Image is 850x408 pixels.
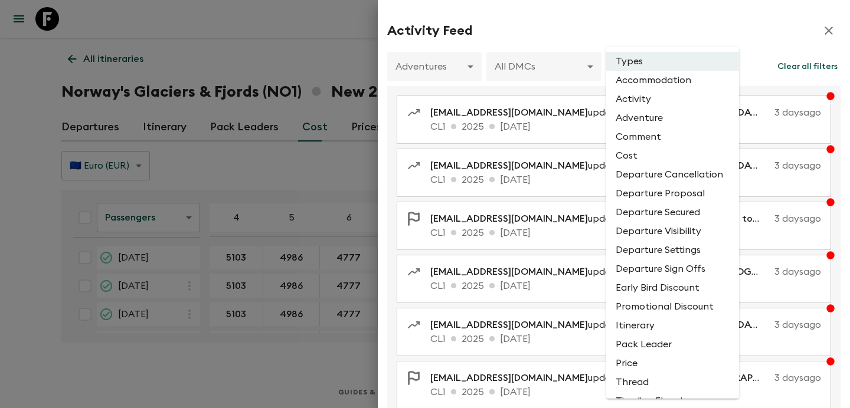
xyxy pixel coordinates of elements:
li: Departure Cancellation [606,165,739,184]
li: Comment [606,127,739,146]
li: Adventure [606,108,739,127]
li: Departure Secured [606,203,739,222]
li: Accommodation [606,71,739,90]
li: Activity [606,90,739,108]
li: Itinerary [606,316,739,335]
li: Departure Sign Offs [606,259,739,278]
li: Cost [606,146,739,165]
li: Promotional Discount [606,297,739,316]
li: Departure Settings [606,241,739,259]
li: Price [606,354,739,373]
li: Thread [606,373,739,391]
li: Early Bird Discount [606,278,739,297]
li: Departure Proposal [606,184,739,203]
li: Departure Visibility [606,222,739,241]
li: Types [606,52,739,71]
li: Pack Leader [606,335,739,354]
